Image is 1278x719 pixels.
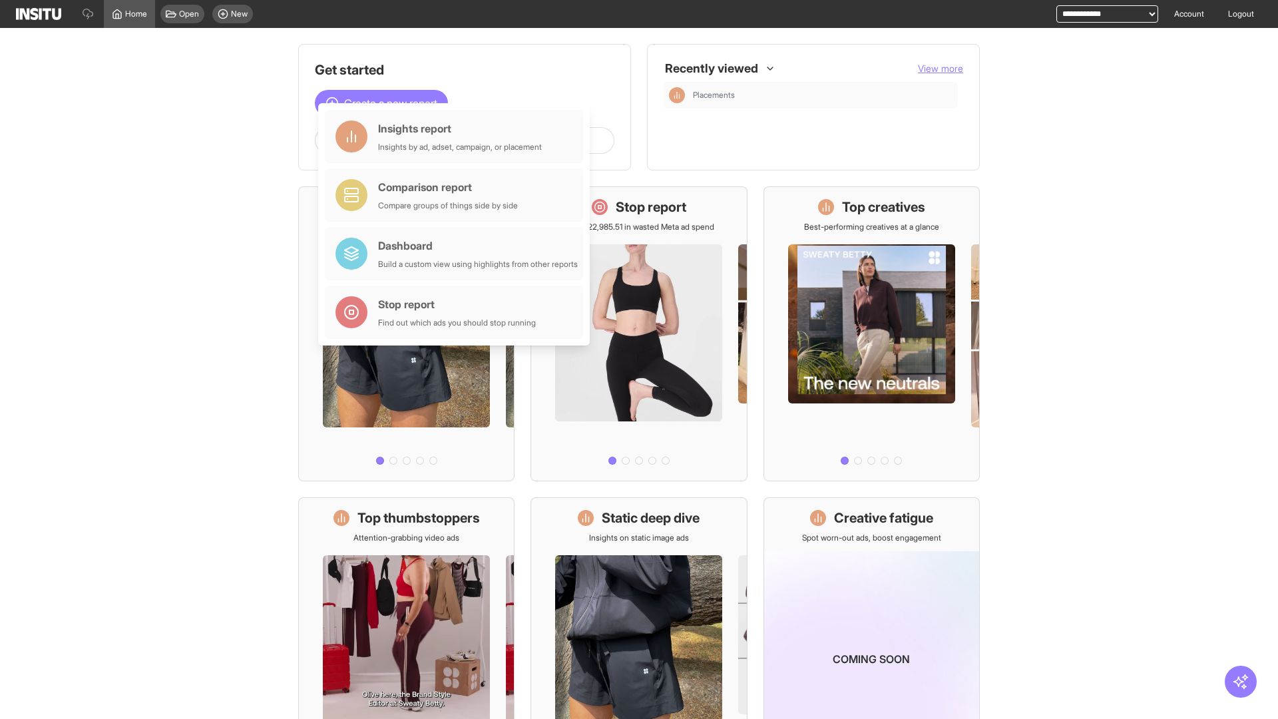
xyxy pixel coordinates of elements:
[669,87,685,103] div: Insights
[804,222,939,232] p: Best-performing creatives at a glance
[125,9,147,19] span: Home
[763,186,980,481] a: Top creativesBest-performing creatives at a glance
[231,9,248,19] span: New
[378,179,518,195] div: Comparison report
[378,238,578,254] div: Dashboard
[179,9,199,19] span: Open
[378,318,536,328] div: Find out which ads you should stop running
[564,222,714,232] p: Save £22,985.51 in wasted Meta ad spend
[353,533,459,543] p: Attention-grabbing video ads
[378,200,518,211] div: Compare groups of things side by side
[298,186,515,481] a: What's live nowSee all active ads instantly
[918,63,963,74] span: View more
[378,296,536,312] div: Stop report
[693,90,735,101] span: Placements
[344,95,437,111] span: Create a new report
[602,509,700,527] h1: Static deep dive
[918,62,963,75] button: View more
[616,198,686,216] h1: Stop report
[315,61,614,79] h1: Get started
[378,142,542,152] div: Insights by ad, adset, campaign, or placement
[357,509,480,527] h1: Top thumbstoppers
[842,198,925,216] h1: Top creatives
[315,90,448,117] button: Create a new report
[531,186,747,481] a: Stop reportSave £22,985.51 in wasted Meta ad spend
[378,259,578,270] div: Build a custom view using highlights from other reports
[16,8,61,20] img: Logo
[589,533,689,543] p: Insights on static image ads
[378,120,542,136] div: Insights report
[693,90,953,101] span: Placements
